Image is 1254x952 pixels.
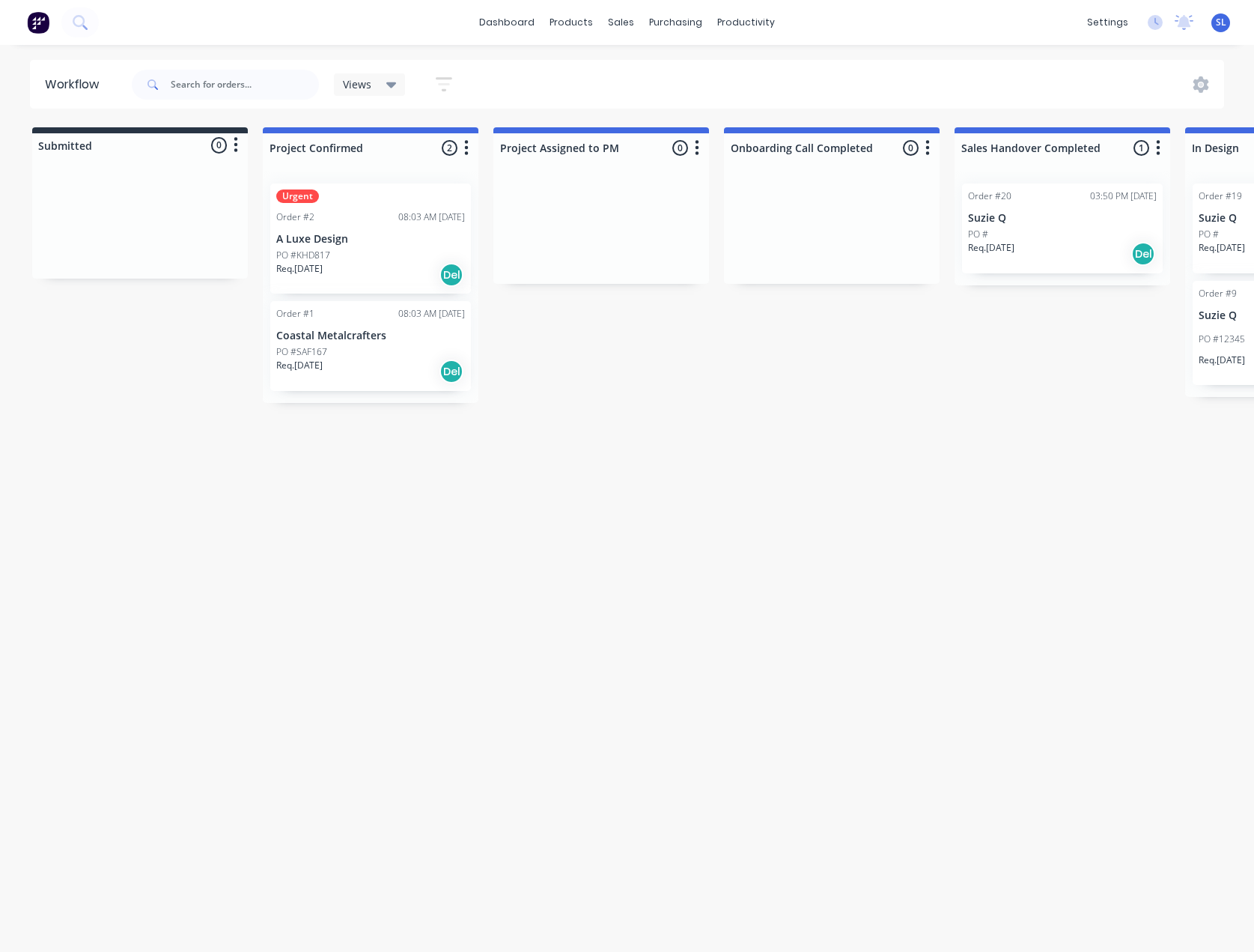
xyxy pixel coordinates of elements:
[710,11,782,34] div: productivity
[45,76,106,94] div: Workflow
[1199,241,1245,255] p: Req. [DATE]
[276,233,465,246] p: A Luxe Design
[27,11,49,34] img: Factory
[1080,11,1136,34] div: settings
[276,249,330,262] p: PO #KHD817
[642,11,710,34] div: purchasing
[1199,287,1237,300] div: Order #9
[276,190,319,203] div: Urgent
[439,263,463,287] div: Del
[968,241,1014,255] p: Req. [DATE]
[1199,228,1219,241] p: PO #
[270,301,471,391] div: Order #108:03 AM [DATE]Coastal MetalcraftersPO #SAF167Req.[DATE]Del
[171,70,319,100] input: Search for orders...
[398,210,465,224] div: 08:03 AM [DATE]
[398,307,465,321] div: 08:03 AM [DATE]
[1199,190,1242,203] div: Order #19
[968,228,988,241] p: PO #
[600,11,642,34] div: sales
[276,307,314,321] div: Order #1
[276,262,323,276] p: Req. [DATE]
[270,184,471,294] div: UrgentOrder #208:03 AM [DATE]A Luxe DesignPO #KHD817Req.[DATE]Del
[472,11,542,34] a: dashboard
[1216,16,1226,29] span: SL
[968,190,1011,203] div: Order #20
[439,360,463,383] div: Del
[542,11,600,34] div: products
[276,210,314,224] div: Order #2
[276,330,465,342] p: Coastal Metalcrafters
[1131,242,1155,266] div: Del
[962,184,1163,273] div: Order #2003:50 PM [DATE]Suzie QPO #Req.[DATE]Del
[276,359,323,372] p: Req. [DATE]
[343,76,371,92] span: Views
[968,212,1157,225] p: Suzie Q
[276,345,327,359] p: PO #SAF167
[1199,354,1245,367] p: Req. [DATE]
[1090,190,1157,203] div: 03:50 PM [DATE]
[1199,333,1245,346] p: PO #12345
